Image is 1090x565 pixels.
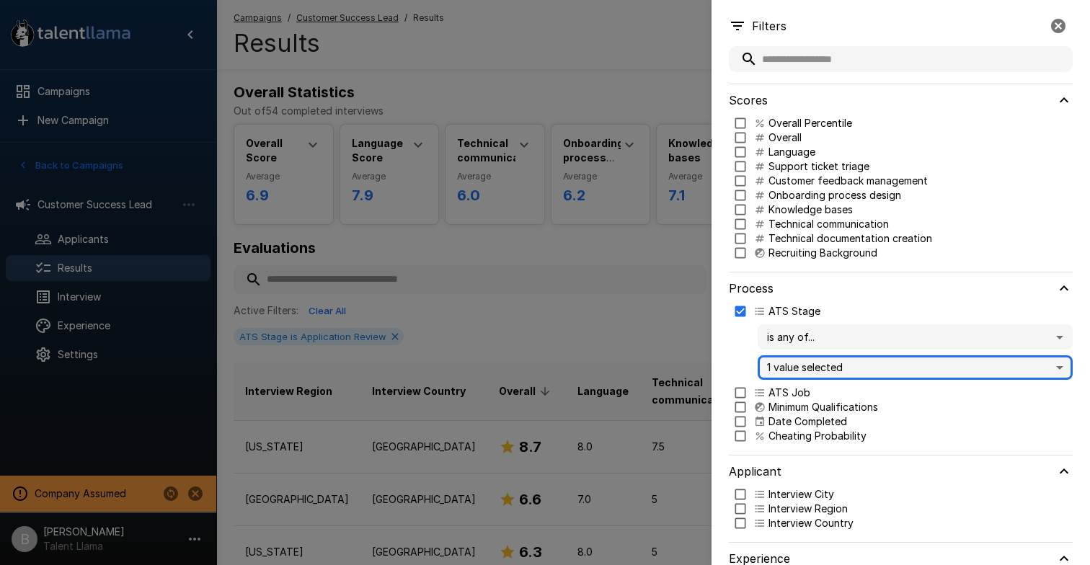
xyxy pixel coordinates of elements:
p: Language [768,145,815,159]
p: Onboarding process design [768,188,901,203]
p: ATS Stage [768,304,820,319]
span: is any of... [767,329,1053,344]
h6: Process [729,278,774,298]
p: Recruiting Background [768,246,877,260]
p: Date Completed [768,414,847,429]
p: Technical documentation creation [768,231,932,246]
p: Interview Region [768,502,848,516]
p: Support ticket triage [768,159,869,174]
h6: Scores [729,90,768,110]
p: Overall [768,130,802,145]
p: Technical communication [768,217,889,231]
p: Interview City [768,487,834,502]
p: Minimum Qualifications [768,400,878,414]
p: Interview Country [768,516,854,530]
p: Filters [752,17,787,35]
p: Knowledge bases [768,203,853,217]
p: Cheating Probability [768,429,867,443]
p: 1 value selected [767,360,1053,375]
p: Overall Percentile [768,116,852,130]
h6: Applicant [729,461,781,481]
p: ATS Job [768,386,810,400]
p: Customer feedback management [768,174,928,188]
